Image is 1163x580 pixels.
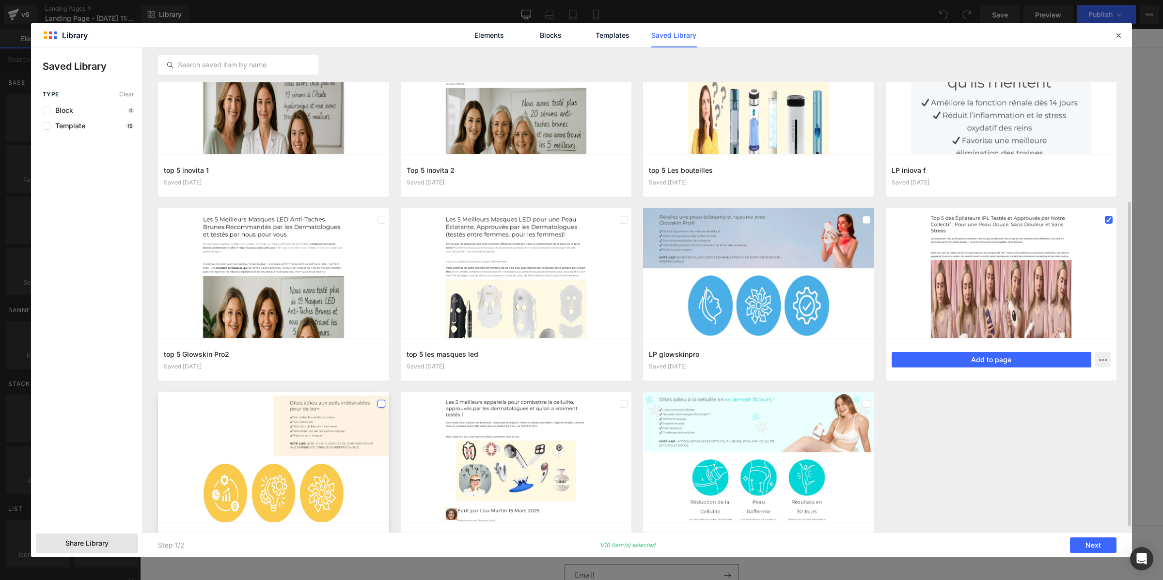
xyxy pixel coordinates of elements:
div: Saved [DATE] [649,179,868,186]
a: Catalog [316,29,352,49]
a: Contact [353,29,389,49]
input: Search saved item by name [158,59,318,71]
h3: LP glowskinpro [649,349,868,359]
p: or Drag & Drop elements from left sidebar [236,276,787,283]
span: Block [50,107,73,114]
div: Saved [DATE] [407,179,626,186]
a: Saved Library [651,23,697,47]
span: Template [50,122,85,130]
span: Tessa [245,31,273,47]
p: 1/10 item(s) selected [599,541,655,549]
summary: Search [716,29,738,50]
span: Welcome to our store [479,4,544,13]
h3: top 5 les masques led [407,349,626,359]
h3: Top 5 inovita 2 [407,165,626,175]
div: Saved [DATE] [892,179,1111,186]
h2: Subscribe to our emails [245,514,778,525]
button: Add to page [892,352,1092,367]
p: Start building your page [236,131,787,143]
p: 15 [126,123,134,129]
h3: top 5 Les bouteilles [649,165,868,175]
button: Next [1070,537,1116,553]
span: Catalog [322,35,346,44]
div: Saved [DATE] [649,363,868,370]
p: Step 1/2 [158,541,185,549]
span: Contact [359,35,383,44]
p: Saved Library [43,59,142,74]
h3: LP iniova f [892,165,1111,175]
a: Tessa [241,30,277,49]
h3: top 5 inovita 1 [164,165,383,175]
div: Saved [DATE] [164,179,383,186]
a: Home [286,29,316,49]
a: Templates [589,23,635,47]
p: 0 [127,107,134,113]
div: Saved [DATE] [407,363,626,370]
a: Blocks [528,23,574,47]
div: Open Intercom Messenger [1130,547,1153,570]
div: Saved [DATE] [164,363,383,370]
span: Home [292,35,311,44]
span: Share Library [65,538,109,548]
button: Subscribe [577,535,598,558]
h3: top 5 Glowskin Pro2 [164,349,383,359]
a: Explore Template [468,249,555,269]
a: Elements [466,23,512,47]
span: Type [43,91,59,98]
input: Email [425,535,598,557]
span: Clear [119,91,134,98]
